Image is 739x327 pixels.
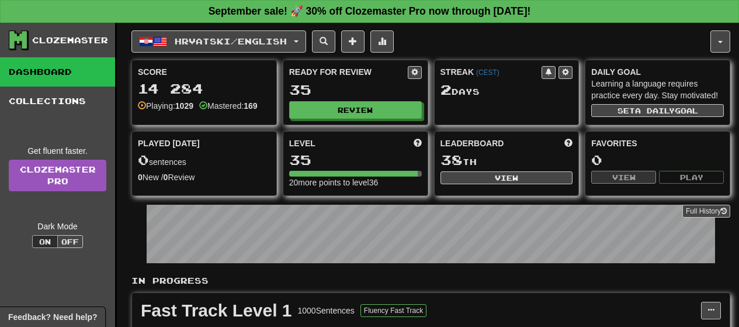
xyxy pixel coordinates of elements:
div: 20 more points to level 36 [289,177,422,188]
div: 0 [591,153,724,167]
button: On [32,235,58,248]
div: Day s [440,82,573,98]
button: Play [659,171,724,184]
button: View [440,171,573,184]
span: Leaderboard [440,137,504,149]
a: ClozemasterPro [9,160,106,191]
div: Playing: [138,100,193,112]
div: 35 [289,153,422,167]
div: Daily Goal [591,66,724,78]
span: Open feedback widget [8,311,97,323]
div: Fast Track Level 1 [141,302,292,319]
button: Seta dailygoal [591,104,724,117]
span: 38 [440,152,463,168]
div: Score [138,66,270,78]
div: Mastered: [199,100,258,112]
div: Ready for Review [289,66,408,78]
div: Dark Mode [9,221,106,232]
strong: 169 [244,101,257,111]
div: sentences [138,153,270,168]
button: More stats [370,30,394,53]
div: 35 [289,82,422,97]
strong: 1029 [175,101,193,111]
button: Full History [682,205,730,218]
span: Score more points to level up [414,137,422,149]
span: a daily [635,106,675,115]
button: Fluency Fast Track [360,304,426,317]
strong: 0 [138,173,143,182]
strong: 0 [164,173,168,182]
button: Review [289,101,422,119]
div: Clozemaster [32,35,108,46]
span: 2 [440,81,452,98]
div: New / Review [138,171,270,183]
div: 1000 Sentences [298,305,355,316]
strong: September sale! 🚀 30% off Clozemaster Pro now through [DATE]! [209,5,531,17]
p: In Progress [131,275,730,287]
span: 0 [138,152,149,168]
button: Add sentence to collection [341,30,365,53]
button: Hrvatski/English [131,30,306,53]
span: This week in points, UTC [564,137,573,149]
span: Level [289,137,315,149]
div: 14 284 [138,81,270,96]
span: Hrvatski / English [175,36,287,46]
span: Played [DATE] [138,137,200,149]
div: Learning a language requires practice every day. Stay motivated! [591,78,724,101]
button: Search sentences [312,30,335,53]
div: Favorites [591,137,724,149]
button: Off [57,235,83,248]
button: View [591,171,656,184]
a: (CEST) [476,68,499,77]
div: Streak [440,66,542,78]
div: th [440,153,573,168]
div: Get fluent faster. [9,145,106,157]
